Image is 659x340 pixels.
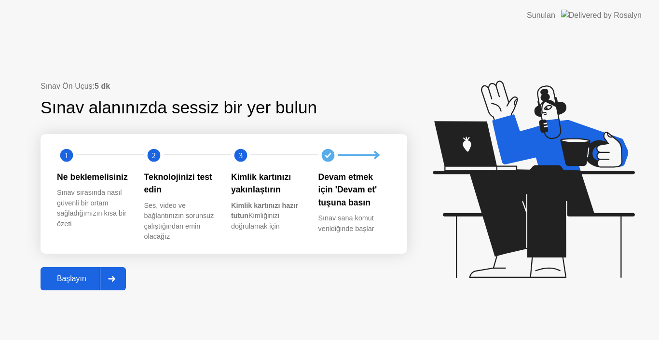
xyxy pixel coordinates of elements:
[231,201,303,232] div: Kimliğinizi doğrulamak için
[41,95,381,121] div: Sınav alanınızda sessiz bir yer bulun
[239,150,243,160] text: 3
[41,267,126,290] button: Başlayın
[57,188,129,229] div: Sınav sırasında nasıl güvenli bir ortam sağladığımızın kısa bir özeti
[151,150,155,160] text: 2
[231,202,298,220] b: Kimlik kartınızı hazır tutun
[561,10,642,21] img: Delivered by Rosalyn
[41,81,407,92] div: Sınav Ön Uçuş:
[318,213,390,234] div: Sınav sana komut verildiğinde başlar
[527,10,555,21] div: Sunulan
[65,150,69,160] text: 1
[144,171,216,196] div: Teknolojinizi test edin
[57,171,129,183] div: Ne beklemelisiniz
[43,274,100,283] div: Başlayın
[95,82,110,90] b: 5 dk
[231,171,303,196] div: Kimlik kartınızı yakınlaştırın
[318,171,390,209] div: Devam etmek için 'Devam et' tuşuna basın
[144,201,216,242] div: Ses, video ve bağlantınızın sorunsuz çalıştığından emin olacağız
